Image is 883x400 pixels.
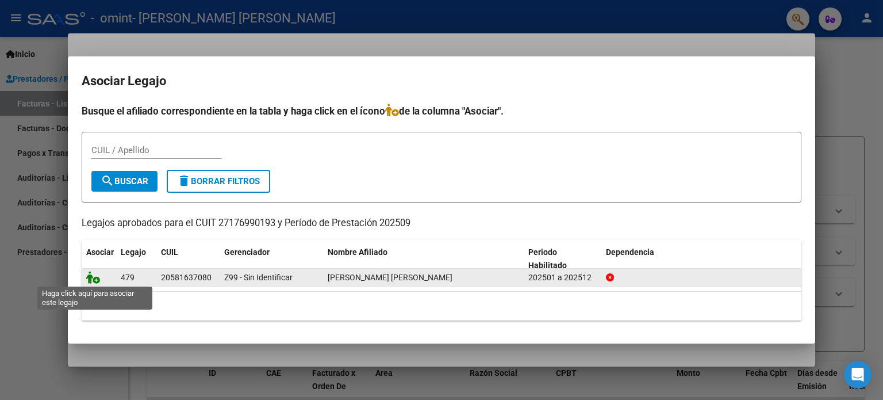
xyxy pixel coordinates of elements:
[82,292,801,321] div: 1 registros
[328,247,387,257] span: Nombre Afiliado
[91,171,158,192] button: Buscar
[601,240,802,278] datatable-header-cell: Dependencia
[101,174,114,188] mat-icon: search
[528,271,597,284] div: 202501 a 202512
[323,240,524,278] datatable-header-cell: Nombre Afiliado
[121,247,146,257] span: Legajo
[82,104,801,119] h4: Busque el afiliado correspondiente en la tabla y haga click en el ícono de la columna "Asociar".
[606,247,654,257] span: Dependencia
[82,240,116,278] datatable-header-cell: Asociar
[844,361,872,388] div: Open Intercom Messenger
[101,176,148,186] span: Buscar
[161,247,178,257] span: CUIL
[167,170,270,193] button: Borrar Filtros
[86,247,114,257] span: Asociar
[82,216,801,231] p: Legajos aprobados para el CUIT 27176990193 y Período de Prestación 202509
[220,240,323,278] datatable-header-cell: Gerenciador
[177,174,191,188] mat-icon: delete
[224,247,270,257] span: Gerenciador
[177,176,260,186] span: Borrar Filtros
[328,273,452,282] span: DIAZ FRANCESCO FACUNDO
[82,70,801,92] h2: Asociar Legajo
[116,240,156,278] datatable-header-cell: Legajo
[224,273,293,282] span: Z99 - Sin Identificar
[524,240,601,278] datatable-header-cell: Periodo Habilitado
[156,240,220,278] datatable-header-cell: CUIL
[161,271,212,284] div: 20581637080
[528,247,567,270] span: Periodo Habilitado
[121,273,135,282] span: 479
